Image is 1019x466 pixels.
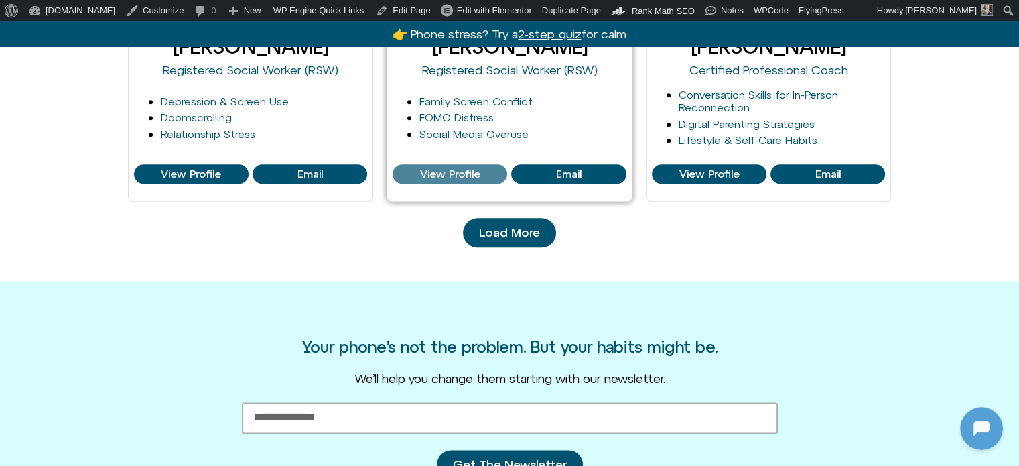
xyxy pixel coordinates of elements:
[40,9,206,26] h2: [DOMAIN_NAME]
[689,63,848,77] a: Certified Professional Coach
[905,5,977,15] span: [PERSON_NAME]
[815,168,841,180] span: Email
[229,344,251,365] svg: Voice Input Button
[12,7,33,28] img: N5FCcHC.png
[38,195,239,243] p: ⚠️ I hear you — your limit was reached. If you want to keep going, upgrade here:
[479,226,540,239] span: Load More
[134,164,249,184] a: View Profile of Jessie Kussin
[234,6,257,29] svg: Close Chatbot Button
[419,95,533,107] a: Family Screen Conflict
[420,168,480,180] span: View Profile
[117,91,152,107] p: [DATE]
[163,63,338,77] a: Registered Social Worker (RSW)
[393,164,507,184] a: View Profile of Larry Borins
[161,111,232,123] a: Doomscrolling
[3,230,22,249] img: N5FCcHC.png
[109,229,226,242] a: [URL][DOMAIN_NAME]
[419,111,494,123] a: FOMO Distress
[253,164,367,184] a: View Profile of Jessie Kussin
[679,89,838,113] a: Conversation Skills for In-Person Reconnection
[632,6,695,16] span: Rank Math SEO
[652,164,766,184] a: View Profile of Mark Diamond
[161,168,221,180] span: View Profile
[3,301,22,320] img: N5FCcHC.png
[23,348,208,361] textarea: Message Input
[518,27,581,41] u: 2-step quiz
[770,164,885,184] a: View Profile of Mark Diamond
[38,266,239,314] p: I noticed you stepped away — that’s totally fine. Send a message when you’re ready, I’m here.
[679,134,817,146] a: Lifestyle & Self-Care Habits
[3,159,22,178] img: N5FCcHC.png
[511,164,626,184] a: View Profile of Larry Borins
[3,49,22,68] img: N5FCcHC.png
[393,27,626,41] a: 👉 Phone stress? Try a2-step quizfor calm
[679,118,815,130] a: Digital Parenting Strategies
[419,128,529,140] a: Social Media Overuse
[161,128,255,140] a: Relationship Stress
[556,168,582,180] span: Email
[354,371,665,386] span: We’ll help you change them starting with our newsletter.
[38,124,239,172] p: Hey — I’m [DOMAIN_NAME], your AI coaching companion. Nice to meet you.
[679,168,739,180] span: View Profile
[38,14,239,62] p: I hear you — thanks for the update. Whenever you’re ready, message back and we’ll pick up where y...
[457,5,532,15] span: Edit with Elementor
[302,338,718,355] h3: Your phone’s not the problem. But your habits might be.
[297,168,322,180] span: Email
[211,6,234,29] svg: Restart Conversation Button
[161,95,289,107] a: Depression & Screen Use
[463,218,556,247] a: Load More
[3,3,265,32] button: Expand Header Button
[960,407,1003,450] iframe: Botpress
[421,63,597,77] a: Registered Social Worker (RSW)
